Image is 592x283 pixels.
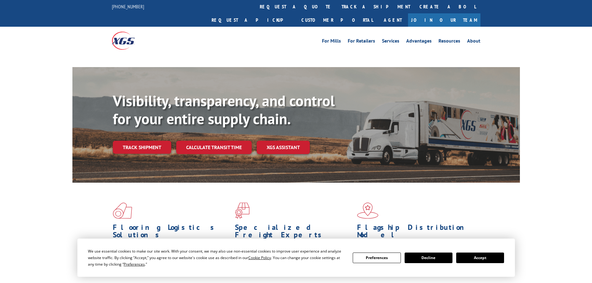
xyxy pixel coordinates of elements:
[353,253,401,263] button: Preferences
[456,253,504,263] button: Accept
[357,224,475,242] h1: Flagship Distribution Model
[176,141,252,154] a: Calculate transit time
[124,262,145,267] span: Preferences
[113,141,171,154] a: Track shipment
[408,13,480,27] a: Join Our Team
[348,39,375,45] a: For Retailers
[297,13,378,27] a: Customer Portal
[438,39,460,45] a: Resources
[77,239,515,277] div: Cookie Consent Prompt
[357,203,379,219] img: xgs-icon-flagship-distribution-model-red
[235,224,352,242] h1: Specialized Freight Experts
[112,3,144,10] a: [PHONE_NUMBER]
[406,39,432,45] a: Advantages
[88,248,345,267] div: We use essential cookies to make our site work. With your consent, we may also use non-essential ...
[322,39,341,45] a: For Mills
[378,13,408,27] a: Agent
[113,203,132,219] img: xgs-icon-total-supply-chain-intelligence-red
[248,255,271,260] span: Cookie Policy
[467,39,480,45] a: About
[207,13,297,27] a: Request a pickup
[257,141,310,154] a: XGS ASSISTANT
[113,91,335,128] b: Visibility, transparency, and control for your entire supply chain.
[113,224,230,242] h1: Flooring Logistics Solutions
[235,203,250,219] img: xgs-icon-focused-on-flooring-red
[382,39,399,45] a: Services
[405,253,452,263] button: Decline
